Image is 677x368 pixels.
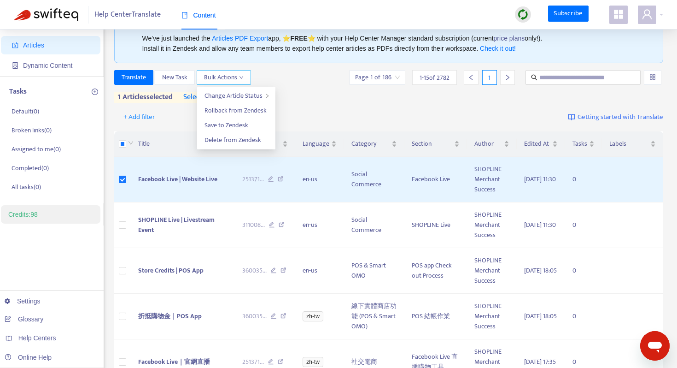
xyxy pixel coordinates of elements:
span: Help Center Translate [94,6,161,24]
td: Social Commerce [344,202,404,248]
span: Category [351,139,390,149]
span: Bulk Actions [204,72,244,83]
td: SHOPLINE Merchant Success [467,248,517,294]
p: Tasks [9,86,27,97]
p: Broken links ( 0 ) [12,125,52,135]
img: image-link [568,113,575,121]
span: Dynamic Content [23,62,72,69]
th: Language [295,131,344,157]
span: Delete from Zendesk [204,135,261,145]
span: Help Centers [18,334,56,342]
span: Tasks [572,139,587,149]
span: Author [474,139,502,149]
td: en-us [295,157,344,202]
span: container [12,62,18,69]
td: 0 [565,157,602,202]
img: Swifteq [14,8,78,21]
span: zh-tw [303,311,323,321]
td: en-us [295,248,344,294]
th: Edited At [517,131,565,157]
td: 0 [565,248,602,294]
span: book [181,12,188,18]
b: FREE [290,35,307,42]
img: sync.dc5367851b00ba804db3.png [517,9,529,20]
span: 1 - 15 of 2782 [420,73,449,83]
span: 360035 ... [242,311,267,321]
a: Online Help [5,354,52,361]
span: Title [138,139,220,149]
p: Default ( 0 ) [12,107,39,116]
span: + Add filter [123,112,155,123]
iframe: To enrich screen reader interactions, please activate Accessibility in Grammarly extension settings [640,331,670,361]
span: Section [412,139,452,149]
span: zh-tw [303,357,323,367]
a: Subscribe [548,6,589,22]
a: Articles PDF Export [212,35,268,42]
span: Edited At [524,139,550,149]
button: Bulk Actionsdown [197,70,251,85]
div: We've just launched the app, ⭐ ⭐️ with your Help Center Manager standard subscription (current on... [142,33,643,53]
span: Content [181,12,216,19]
th: Labels [602,131,663,157]
td: SHOPLINE Live [404,202,467,248]
td: POS app Check out Process [404,248,467,294]
th: Tasks [565,131,602,157]
div: 1 [482,70,497,85]
th: Author [467,131,517,157]
span: down [239,75,244,80]
p: All tasks ( 0 ) [12,182,41,192]
td: 0 [565,202,602,248]
span: search [531,74,537,81]
span: 311008 ... [242,220,265,230]
button: + Add filter [117,110,162,125]
span: New Task [162,72,187,83]
span: 251371 ... [242,357,264,367]
span: account-book [12,42,18,48]
td: SHOPLINE Merchant Success [467,294,517,339]
td: 線下實體商店功能 (POS & Smart OMO) [344,294,404,339]
span: Articles [23,42,44,49]
span: SHOPLINE Live | Livestream Event [138,214,215,235]
th: Section [404,131,467,157]
span: Translate [122,72,146,83]
th: Title [131,131,235,157]
span: Change Article Status [204,90,263,101]
span: down [128,140,134,146]
span: Rollback from Zendesk [204,105,267,116]
a: Check it out! [480,45,516,52]
td: en-us [295,202,344,248]
button: Translate [114,70,153,85]
td: POS & Smart OMO [344,248,404,294]
span: left [468,74,474,81]
th: Category [344,131,404,157]
span: [DATE] 18:05 [524,265,557,276]
span: Labels [609,139,648,149]
td: 0 [565,294,602,339]
span: right [264,93,270,99]
td: POS 結帳作業 [404,294,467,339]
span: [DATE] 18:05 [524,311,557,321]
span: appstore [613,9,624,20]
a: Settings [5,297,41,305]
a: Glossary [5,315,43,323]
span: Save to Zendesk [204,120,248,131]
p: Completed ( 0 ) [12,163,49,173]
span: Facebook Live | Website Live [138,174,217,184]
a: Getting started with Translate [568,110,663,125]
td: SHOPLINE Merchant Success [467,202,517,248]
span: plus-circle [92,89,98,95]
span: [DATE] 17:35 [524,356,556,367]
span: right [504,74,511,81]
button: New Task [155,70,195,85]
span: user [642,9,653,20]
span: Facebook Live｜官網直播 [138,356,210,367]
td: SHOPLINE Merchant Success [467,157,517,202]
span: Store Credits | POS App [138,265,204,276]
span: Language [303,139,329,149]
a: price plans [494,35,525,42]
span: 折抵購物金｜POS App [138,311,202,321]
span: 251371 ... [242,174,264,184]
td: Social Commerce [344,157,404,202]
span: [DATE] 11:30 [524,220,556,230]
span: [DATE] 11:30 [524,174,556,184]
